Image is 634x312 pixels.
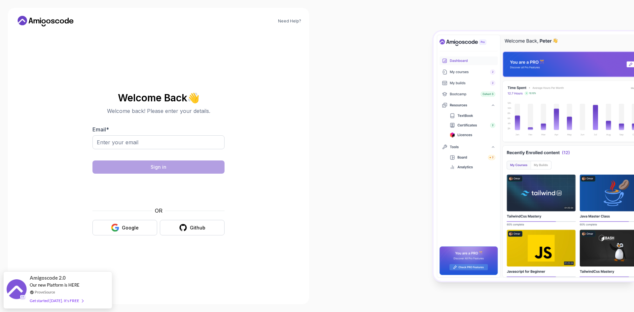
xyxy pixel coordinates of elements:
a: Home link [16,16,75,26]
div: Get started [DATE]. It's FREE [30,297,83,304]
label: Email * [92,126,109,133]
button: Google [92,220,157,235]
button: Github [160,220,225,235]
p: OR [155,207,162,215]
span: 👋 [187,92,200,104]
h2: Welcome Back [92,92,225,103]
button: Sign in [92,160,225,174]
input: Enter your email [92,135,225,149]
p: Welcome back! Please enter your details. [92,107,225,115]
span: Amigoscode 2.0 [30,274,66,282]
img: provesource social proof notification image [7,279,26,301]
iframe: Widget containing checkbox for hCaptcha security challenge [109,178,208,203]
div: Sign in [151,164,166,170]
span: Our new Platform is HERE [30,282,80,288]
a: Need Help? [278,18,301,24]
img: Amigoscode Dashboard [434,31,634,281]
a: ProveSource [35,289,55,295]
div: Github [190,225,205,231]
div: Google [122,225,139,231]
